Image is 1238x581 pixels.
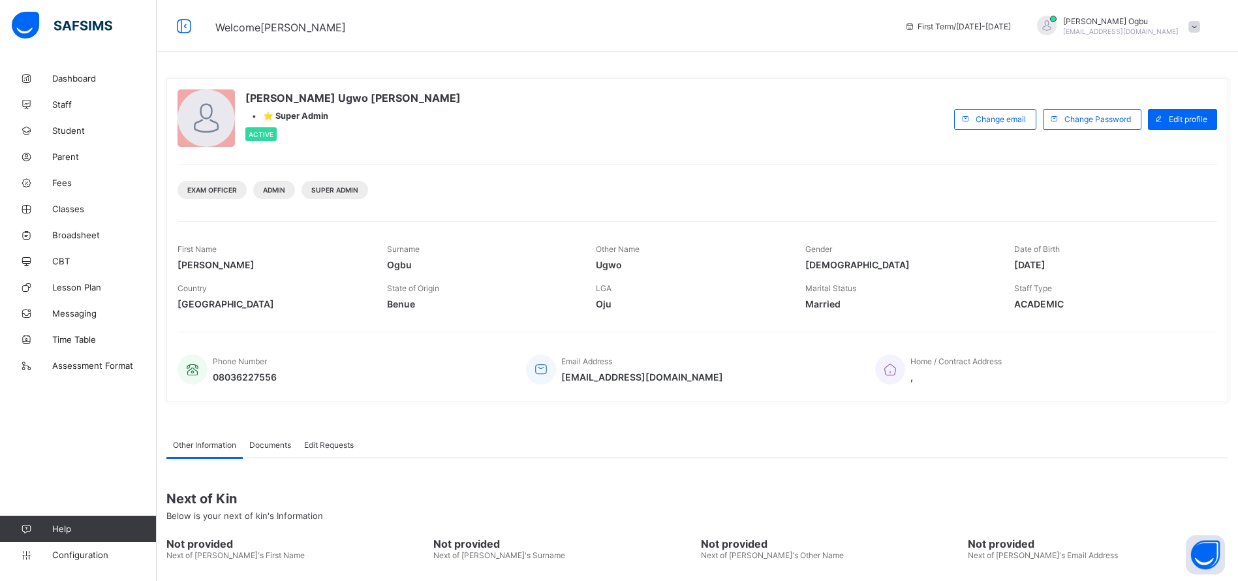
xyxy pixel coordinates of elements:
span: Phone Number [213,356,267,366]
span: Documents [249,440,291,450]
span: Next of Kin [166,491,1228,507]
div: • [245,111,461,121]
span: Next of [PERSON_NAME]'s Email Address [968,550,1118,560]
span: [PERSON_NAME] Ogbu [1063,16,1179,26]
span: Exam Officer [187,186,237,194]
span: Email Address [561,356,612,366]
span: Not provided [166,537,427,550]
span: Change email [976,114,1026,124]
span: Surname [387,244,420,254]
span: 08036227556 [213,371,277,383]
span: LGA [596,283,611,293]
span: Date of Birth [1014,244,1060,254]
span: Assessment Format [52,360,157,371]
span: session/term information [905,22,1011,31]
span: CBT [52,256,157,266]
span: Benue [387,298,577,309]
span: Country [178,283,207,293]
span: Oju [596,298,786,309]
span: Lesson Plan [52,282,157,292]
span: , [910,371,1002,383]
span: [DEMOGRAPHIC_DATA] [805,259,995,270]
span: Staff [52,99,157,110]
button: Open asap [1186,535,1225,574]
span: Broadsheet [52,230,157,240]
span: Admin [263,186,285,194]
img: safsims [12,12,112,39]
span: Home / Contract Address [910,356,1002,366]
span: Other Name [596,244,640,254]
span: Dashboard [52,73,157,84]
span: Staff Type [1014,283,1052,293]
span: Not provided [701,537,961,550]
div: AnnOgbu [1024,16,1207,37]
span: Other Information [173,440,236,450]
span: Time Table [52,334,157,345]
span: Parent [52,151,157,162]
span: Marital Status [805,283,856,293]
span: Super Admin [311,186,358,194]
span: Active [249,131,273,138]
span: ACADEMIC [1014,298,1204,309]
span: ⭐ Super Admin [263,111,328,121]
span: [EMAIL_ADDRESS][DOMAIN_NAME] [561,371,723,383]
span: [PERSON_NAME] [178,259,367,270]
span: [GEOGRAPHIC_DATA] [178,298,367,309]
span: Change Password [1064,114,1131,124]
span: Fees [52,178,157,188]
span: Not provided [968,537,1228,550]
span: Configuration [52,550,156,560]
span: Classes [52,204,157,214]
span: Not provided [433,537,694,550]
span: Below is your next of kin's Information [166,510,323,521]
span: Gender [805,244,832,254]
span: First Name [178,244,217,254]
span: Next of [PERSON_NAME]'s Surname [433,550,565,560]
span: [DATE] [1014,259,1204,270]
span: Ugwo [596,259,786,270]
span: Help [52,524,156,534]
span: State of Origin [387,283,439,293]
span: [EMAIL_ADDRESS][DOMAIN_NAME] [1063,27,1179,35]
span: [PERSON_NAME] Ugwo [PERSON_NAME] [245,91,461,104]
span: Messaging [52,308,157,319]
span: Married [805,298,995,309]
span: Next of [PERSON_NAME]'s Other Name [701,550,844,560]
span: Student [52,125,157,136]
span: Edit profile [1169,114,1207,124]
span: Next of [PERSON_NAME]'s First Name [166,550,305,560]
span: Ogbu [387,259,577,270]
span: Welcome [PERSON_NAME] [215,21,346,34]
span: Edit Requests [304,440,354,450]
